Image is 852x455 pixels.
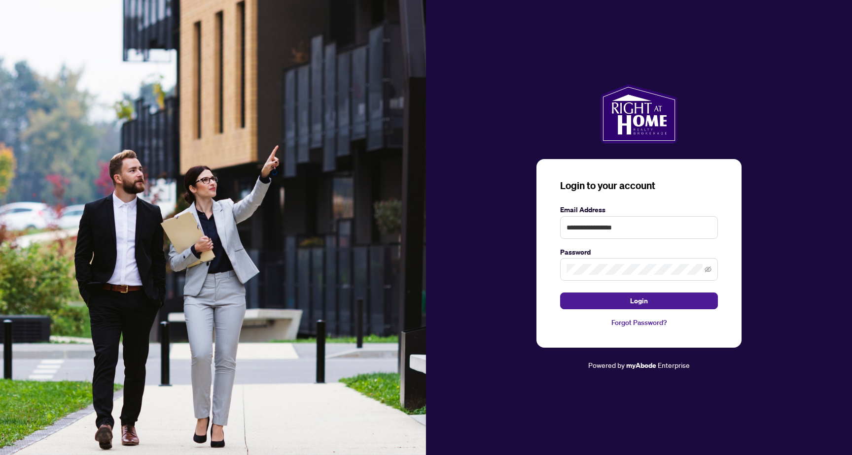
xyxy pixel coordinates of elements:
img: ma-logo [601,84,677,143]
button: Login [560,292,718,309]
label: Email Address [560,204,718,215]
h3: Login to your account [560,179,718,193]
label: Password [560,247,718,258]
a: Forgot Password? [560,317,718,328]
span: Powered by [588,360,625,369]
span: Login [630,293,648,309]
span: Enterprise [658,360,690,369]
a: myAbode [626,360,656,371]
span: eye-invisible [705,266,711,273]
